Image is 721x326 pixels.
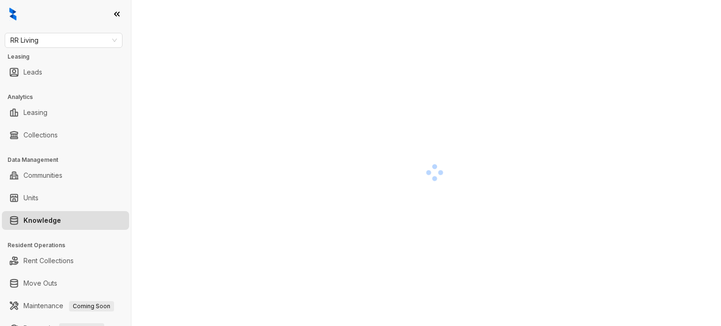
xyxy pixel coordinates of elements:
img: logo [9,8,16,21]
li: Rent Collections [2,251,129,270]
span: Coming Soon [69,301,114,311]
li: Leasing [2,103,129,122]
li: Maintenance [2,296,129,315]
a: Leasing [23,103,47,122]
a: Move Outs [23,274,57,293]
h3: Analytics [8,93,131,101]
li: Leads [2,63,129,82]
h3: Leasing [8,53,131,61]
h3: Resident Operations [8,241,131,250]
a: Rent Collections [23,251,74,270]
span: RR Living [10,33,117,47]
li: Collections [2,126,129,144]
li: Units [2,189,129,207]
li: Communities [2,166,129,185]
li: Knowledge [2,211,129,230]
h3: Data Management [8,156,131,164]
a: Communities [23,166,62,185]
a: Leads [23,63,42,82]
a: Units [23,189,38,207]
a: Knowledge [23,211,61,230]
li: Move Outs [2,274,129,293]
a: Collections [23,126,58,144]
